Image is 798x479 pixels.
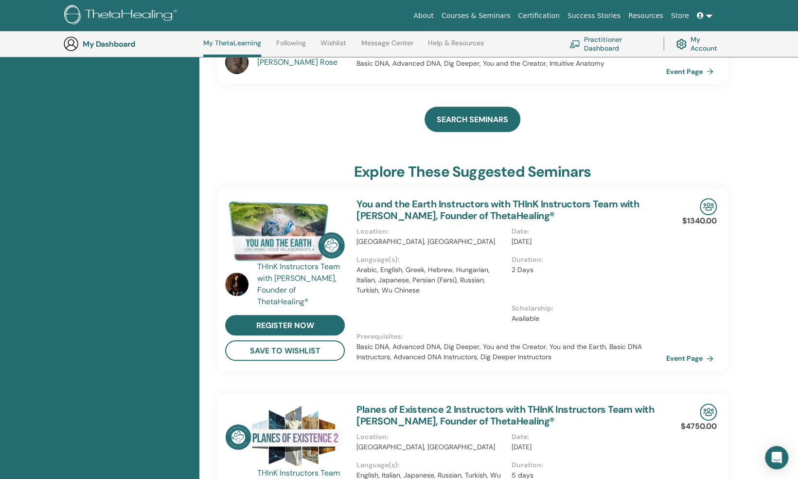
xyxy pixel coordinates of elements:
[356,237,505,247] p: [GEOGRAPHIC_DATA], [GEOGRAPHIC_DATA]
[569,33,652,55] a: Practitioner Dashboard
[512,442,660,452] p: [DATE]
[225,404,345,470] img: Planes of Existence 2 Instructors
[512,226,660,237] p: Date :
[63,36,79,52] img: generic-user-icon.jpg
[356,403,654,427] a: Planes of Existence 2 Instructors with THInK Instructors Team with [PERSON_NAME], Founder of Thet...
[256,320,314,331] span: register now
[356,58,666,69] p: Basic DNA, Advanced DNA, Dig Deeper, You and the Creator, Intuitive Anatomy
[356,198,639,222] a: You and the Earth Instructors with THInK Instructors Team with [PERSON_NAME], Founder of ThetaHea...
[225,273,248,296] img: default.jpg
[512,303,660,313] p: Scholarship :
[512,432,660,442] p: Date :
[203,39,261,57] a: My ThetaLearning
[356,432,505,442] p: Location :
[512,313,660,324] p: Available
[356,342,666,362] p: Basic DNA, Advanced DNA, Dig Deeper, You and the Creator, You and the Earth, Basic DNA Instructor...
[666,351,717,366] a: Event Page
[356,442,505,452] p: [GEOGRAPHIC_DATA], [GEOGRAPHIC_DATA]
[257,261,347,308] a: THInK Instructors Team with [PERSON_NAME], Founder of ThetaHealing®
[676,33,725,55] a: My Account
[569,40,580,48] img: chalkboard-teacher.svg
[64,5,180,27] img: logo.png
[225,340,345,361] button: save to wishlist
[514,7,563,25] a: Certification
[425,107,520,132] a: SEARCH SEMINARS
[700,404,717,421] img: In-Person Seminar
[512,237,660,247] p: [DATE]
[428,39,484,55] a: Help & Resources
[354,163,591,181] h3: explore these suggested seminars
[356,255,505,265] p: Language(s) :
[320,39,346,55] a: Wishlist
[437,114,508,125] span: SEARCH SEMINARS
[356,332,666,342] p: Prerequisites :
[666,64,717,79] a: Event Page
[512,255,660,265] p: Duration :
[225,51,248,74] img: default.jpg
[361,39,413,55] a: Message Center
[700,198,717,215] img: In-Person Seminar
[356,265,505,295] p: Arabic, English, Greek, Hebrew, Hungarian, Italian, Japanese, Persian (Farsi), Russian, Turkish, ...
[83,39,180,49] h3: My Dashboard
[681,421,717,432] p: $4750.00
[564,7,624,25] a: Success Stories
[409,7,437,25] a: About
[356,460,505,470] p: Language(s) :
[225,315,345,335] a: register now
[512,265,660,275] p: 2 Days
[225,198,345,264] img: You and the Earth Instructors
[667,7,693,25] a: Store
[676,37,687,52] img: cog.svg
[624,7,667,25] a: Resources
[682,215,717,227] p: $1340.00
[257,56,347,68] a: [PERSON_NAME] Rose
[438,7,514,25] a: Courses & Seminars
[276,39,306,55] a: Following
[512,460,660,470] p: Duration :
[765,446,788,469] div: Open Intercom Messenger
[356,226,505,237] p: Location :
